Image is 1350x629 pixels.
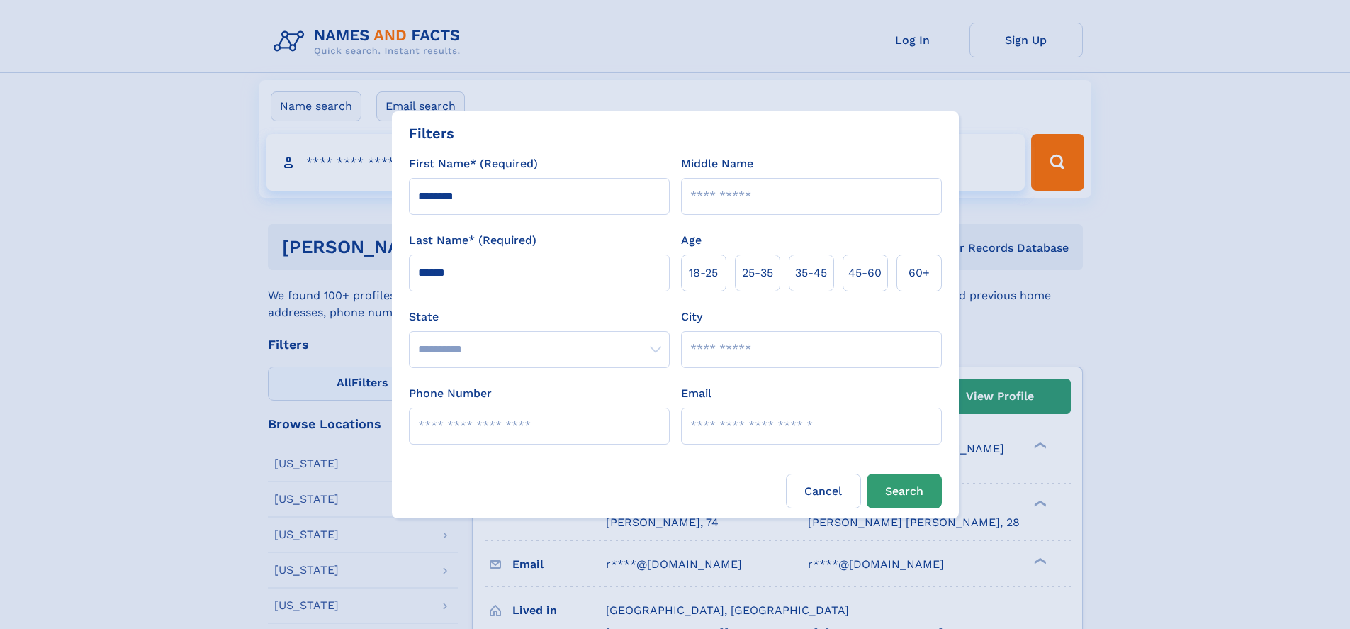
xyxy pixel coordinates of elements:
[681,308,702,325] label: City
[689,265,718,282] span: 18‑25
[795,265,827,282] span: 35‑45
[786,474,861,508] label: Cancel
[681,232,702,249] label: Age
[909,265,930,282] span: 60+
[848,265,882,282] span: 45‑60
[409,232,536,249] label: Last Name* (Required)
[742,265,773,282] span: 25‑35
[409,155,538,172] label: First Name* (Required)
[867,474,942,508] button: Search
[409,308,670,325] label: State
[681,155,753,172] label: Middle Name
[409,385,492,402] label: Phone Number
[409,123,454,144] div: Filters
[681,385,711,402] label: Email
